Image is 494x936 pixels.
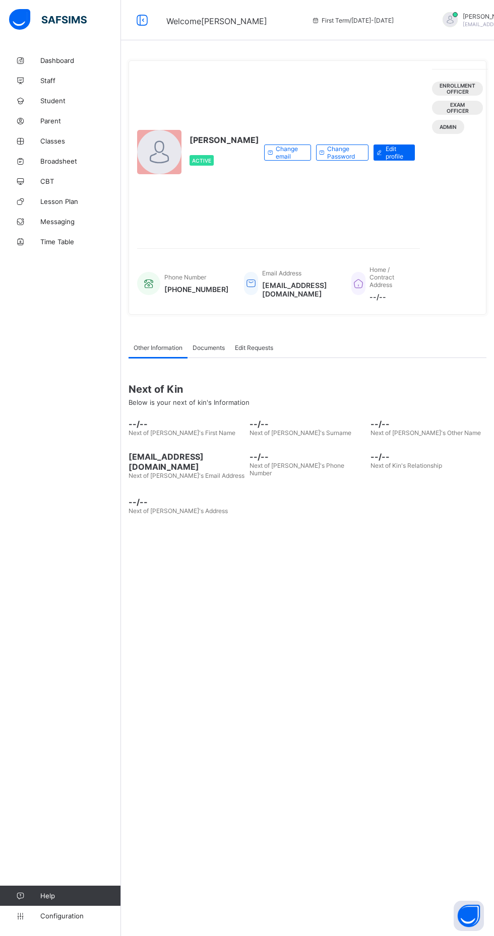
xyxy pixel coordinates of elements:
span: [EMAIL_ADDRESS][DOMAIN_NAME] [262,281,336,298]
span: --/-- [250,452,365,462]
span: Phone Number [164,273,206,281]
span: Staff [40,77,121,85]
span: Home / Contract Address [369,266,394,289]
span: [PERSON_NAME] [190,135,259,145]
span: Next of [PERSON_NAME]'s Other Name [371,429,481,437]
span: Classes [40,137,121,145]
span: Active [192,158,211,164]
span: --/-- [129,497,244,507]
span: --/-- [369,293,410,301]
span: Admin [440,124,457,130]
button: Open asap [454,901,484,931]
span: Configuration [40,912,120,920]
span: Parent [40,117,121,125]
span: Next of [PERSON_NAME]'s Address [129,507,228,515]
span: Messaging [40,218,121,226]
span: Next of [PERSON_NAME]'s Surname [250,429,351,437]
span: Next of Kin's Relationship [371,462,442,469]
span: --/-- [371,452,486,462]
span: Edit profile [386,145,407,160]
span: Other Information [134,344,182,351]
span: Dashboard [40,56,121,64]
span: [PHONE_NUMBER] [164,285,229,294]
span: Time Table [40,238,121,246]
span: Change email [276,145,303,160]
span: --/-- [371,419,486,429]
span: Student [40,97,121,105]
span: Below is your next of kin's Information [129,398,250,406]
span: --/-- [250,419,365,429]
span: Next of [PERSON_NAME]'s Email Address [129,472,244,479]
span: Email Address [262,269,301,277]
span: Help [40,892,120,900]
span: Exam Officer [440,102,475,114]
img: safsims [9,9,87,30]
span: --/-- [129,419,244,429]
span: CBT [40,177,121,185]
span: Edit Requests [235,344,273,351]
span: Next of [PERSON_NAME]'s First Name [129,429,235,437]
span: Broadsheet [40,157,121,165]
span: Change Password [327,145,360,160]
span: Lesson Plan [40,197,121,205]
span: Welcome [PERSON_NAME] [166,16,267,26]
span: Next of Kin [129,383,486,395]
span: session/term information [312,17,394,24]
span: Documents [193,344,225,351]
span: Next of [PERSON_NAME]'s Phone Number [250,462,344,477]
span: Enrollment Officer [440,83,475,95]
span: [EMAIL_ADDRESS][DOMAIN_NAME] [129,452,244,472]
